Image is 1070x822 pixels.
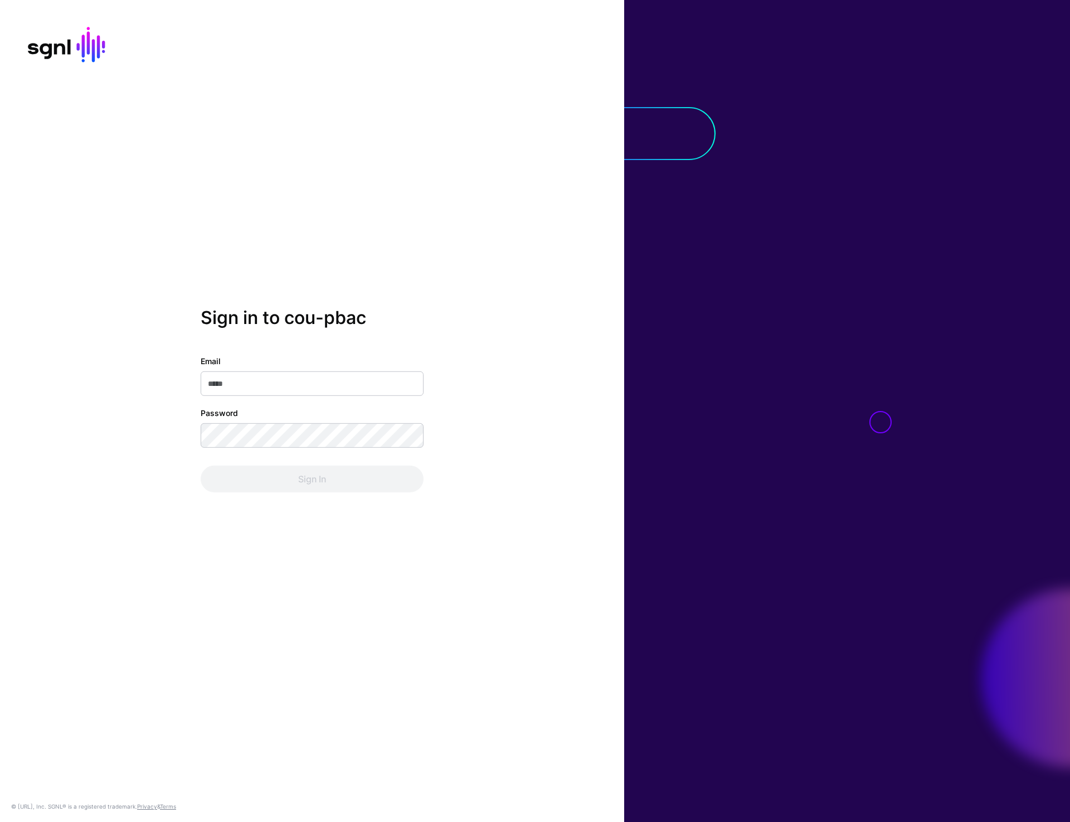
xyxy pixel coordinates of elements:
h2: Sign in to cou-pbac [201,307,424,328]
a: Privacy [137,803,157,810]
div: © [URL], Inc. SGNL® is a registered trademark. & [11,802,176,811]
label: Email [201,355,221,367]
label: Password [201,407,238,419]
a: Terms [160,803,176,810]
